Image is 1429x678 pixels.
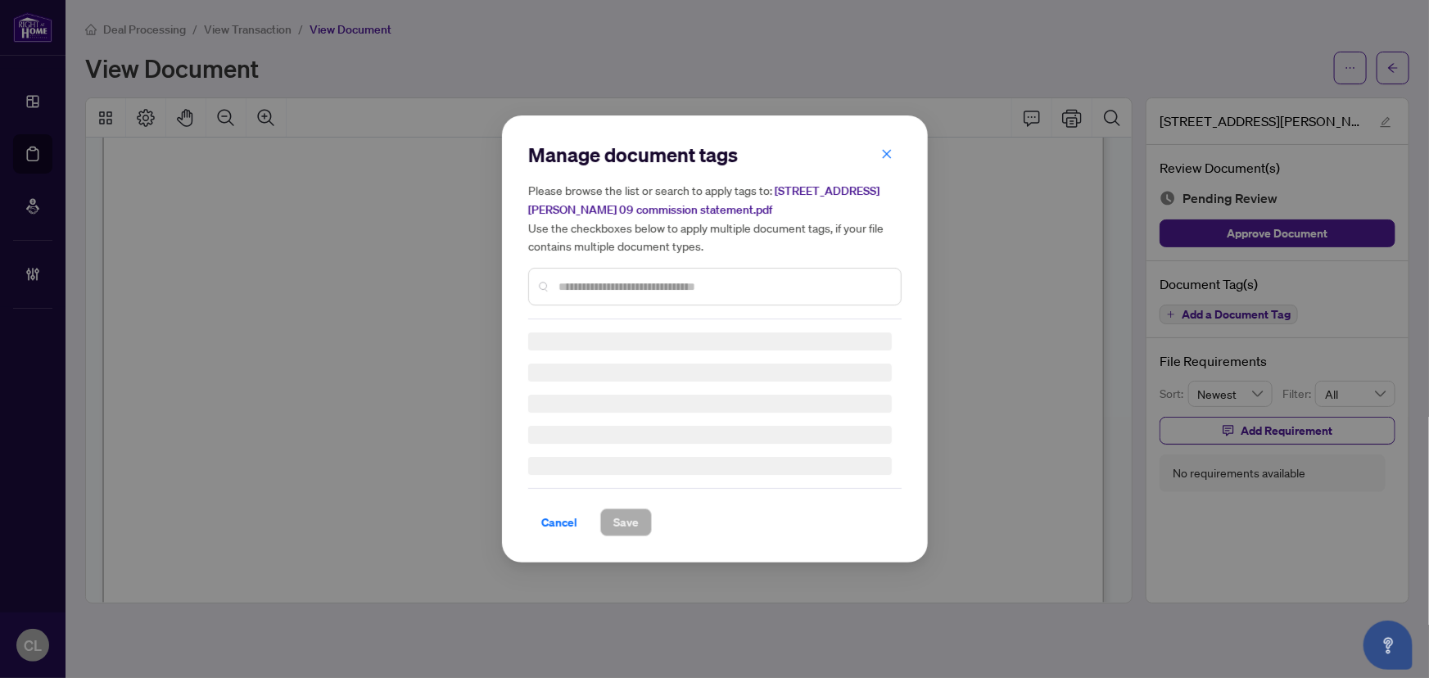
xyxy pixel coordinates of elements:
button: Open asap [1363,621,1413,670]
button: Save [600,508,652,536]
span: close [881,148,893,160]
button: Cancel [528,508,590,536]
h5: Please browse the list or search to apply tags to: Use the checkboxes below to apply multiple doc... [528,181,902,255]
span: [STREET_ADDRESS][PERSON_NAME] 09 commission statement.pdf [528,183,880,217]
h2: Manage document tags [528,142,902,168]
span: Cancel [541,509,577,536]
